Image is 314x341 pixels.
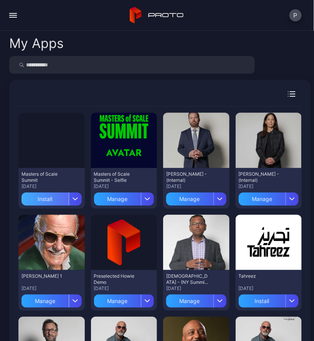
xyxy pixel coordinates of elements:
div: [DATE] [21,285,82,292]
div: Dr. Meltzer - (Internal) [239,171,281,183]
button: Manage [21,292,82,308]
div: Preselected Howie Demo [94,273,136,285]
div: Manage [21,295,69,308]
div: My Apps [9,37,64,50]
div: [DATE] [166,183,226,189]
button: Manage [94,189,154,206]
button: Manage [239,189,299,206]
div: Install [21,193,69,206]
div: Manage [94,193,141,206]
div: Stan 1 [21,273,64,279]
div: [DATE] [166,285,226,292]
button: P [289,9,302,21]
button: Install [239,292,299,308]
div: Manage [166,193,213,206]
div: Masters of Scale Summit [21,171,64,183]
div: Manage [94,295,141,308]
div: Masters of Scale Summit - Selfie [94,171,136,183]
div: [DATE] [94,183,154,189]
div: [DATE] [239,183,299,189]
button: Manage [166,292,226,308]
button: Manage [166,189,226,206]
div: [DATE] [21,183,82,189]
button: Manage [94,292,154,308]
div: [DATE] [239,285,299,292]
div: Manage [239,193,286,206]
div: Install [239,295,286,308]
div: Jared - (Internal) [166,171,208,183]
div: [DATE] [94,285,154,292]
button: Install [21,189,82,206]
div: Tahreez [239,273,281,279]
div: Manage [166,295,213,308]
div: Swami - (NY Summit Push to Talk) [166,273,208,285]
